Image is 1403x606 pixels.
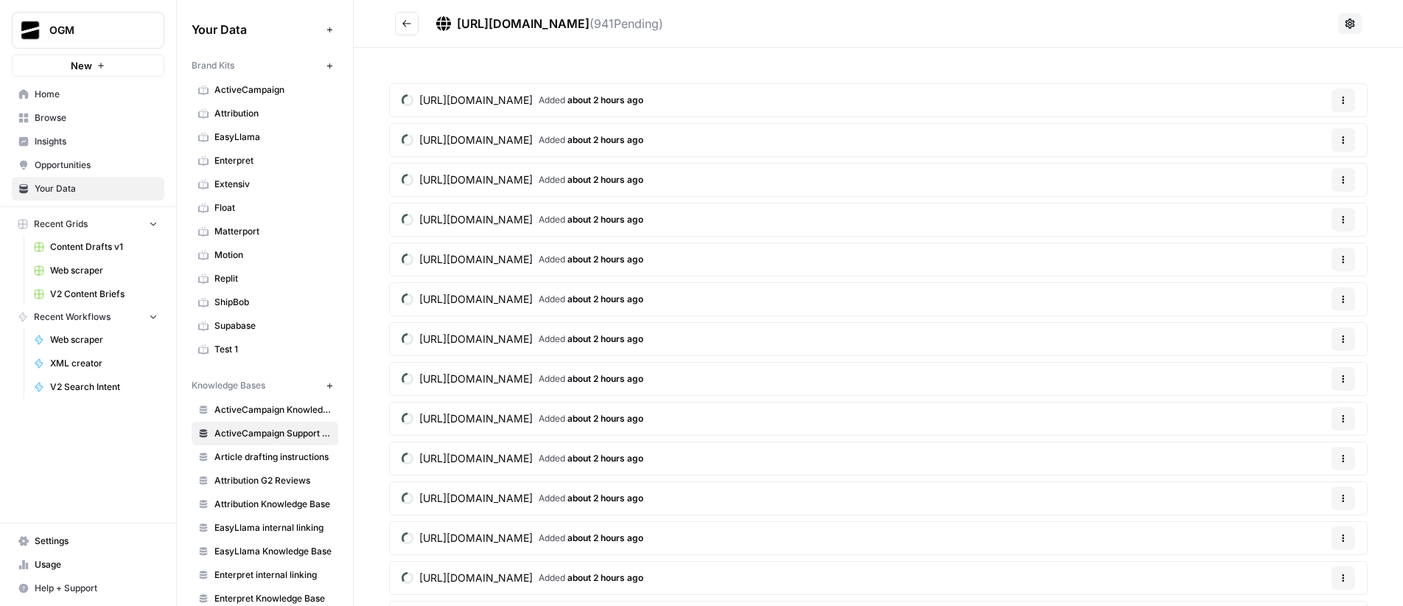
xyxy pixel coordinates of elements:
a: EasyLlama internal linking [192,516,338,540]
span: [URL][DOMAIN_NAME] [419,212,533,227]
span: [URL][DOMAIN_NAME] [419,571,533,585]
a: [URL][DOMAIN_NAME]Added about 2 hours ago [390,482,655,515]
button: Recent Workflows [12,306,164,328]
span: Added [539,133,643,147]
span: [URL][DOMAIN_NAME] [419,491,533,506]
span: Added [539,94,643,107]
button: Workspace: OGM [12,12,164,49]
a: [URL][DOMAIN_NAME]Added about 2 hours ago [390,442,655,475]
a: Web scraper [27,328,164,352]
a: ActiveCampaign Knowledge Base [192,398,338,422]
button: New [12,55,164,77]
span: Added [539,492,643,505]
span: Enterpret internal linking [214,568,332,582]
button: Help + Support [12,577,164,600]
span: EasyLlama Knowledge Base [214,545,332,558]
span: Knowledge Bases [192,379,265,392]
span: Opportunities [35,159,158,172]
a: [URL][DOMAIN_NAME]Added about 2 hours ago [390,84,655,116]
span: about 2 hours ago [567,174,643,185]
a: ActiveCampaign Support Center [192,422,338,445]
span: ActiveCampaign Knowledge Base [214,403,332,417]
span: Replit [214,272,332,285]
a: [URL][DOMAIN_NAME]Added about 2 hours ago [390,363,655,395]
a: Usage [12,553,164,577]
a: Attribution [192,102,338,125]
span: about 2 hours ago [567,333,643,344]
span: [URL][DOMAIN_NAME] [419,332,533,346]
img: OGM Logo [17,17,43,43]
span: [URL][DOMAIN_NAME] [419,531,533,546]
a: Insights [12,130,164,153]
span: [URL][DOMAIN_NAME] [419,133,533,147]
a: Web scraper [27,259,164,282]
span: OGM [49,23,139,38]
span: Your Data [192,21,321,38]
span: ActiveCampaign Support Center [214,427,332,440]
a: [URL][DOMAIN_NAME]Added about 2 hours ago [390,243,655,276]
a: XML creator [27,352,164,375]
span: Added [539,452,643,465]
a: Float [192,196,338,220]
span: Recent Grids [34,217,88,231]
span: about 2 hours ago [567,94,643,105]
span: EasyLlama internal linking [214,521,332,534]
span: [URL][DOMAIN_NAME] [419,252,533,267]
span: [URL][DOMAIN_NAME] [457,16,589,31]
span: Web scraper [50,264,158,277]
span: Attribution Knowledge Base [214,498,332,511]
a: Enterpret internal linking [192,563,338,587]
a: ShipBob [192,290,338,314]
a: [URL][DOMAIN_NAME]Added about 2 hours ago [390,562,655,594]
span: Article drafting instructions [214,450,332,464]
span: Added [539,532,643,545]
span: Content Drafts v1 [50,240,158,254]
span: Added [539,571,643,585]
span: about 2 hours ago [567,532,643,543]
span: XML creator [50,357,158,370]
span: Home [35,88,158,101]
a: [URL][DOMAIN_NAME]Added about 2 hours ago [390,124,655,156]
a: Content Drafts v1 [27,235,164,259]
a: Matterport [192,220,338,243]
span: V2 Search Intent [50,380,158,394]
span: V2 Content Briefs [50,288,158,301]
span: Added [539,213,643,226]
button: Recent Grids [12,213,164,235]
span: ( 941 Pending) [589,16,663,31]
a: EasyLlama [192,125,338,149]
span: about 2 hours ago [567,373,643,384]
span: Your Data [35,182,158,195]
span: about 2 hours ago [567,572,643,583]
a: Browse [12,106,164,130]
span: New [71,58,92,73]
span: Recent Workflows [34,310,111,324]
span: about 2 hours ago [567,492,643,504]
span: Browse [35,111,158,125]
span: Added [539,173,643,187]
span: Attribution [214,107,332,120]
span: ShipBob [214,296,332,309]
a: [URL][DOMAIN_NAME]Added about 2 hours ago [390,323,655,355]
span: Brand Kits [192,59,234,72]
span: Extensiv [214,178,332,191]
a: Your Data [12,177,164,201]
span: Added [539,332,643,346]
span: Supabase [214,319,332,332]
span: Web scraper [50,333,158,346]
span: Usage [35,558,158,571]
a: Article drafting instructions [192,445,338,469]
span: [URL][DOMAIN_NAME] [419,372,533,386]
span: about 2 hours ago [567,254,643,265]
a: ActiveCampaign [192,78,338,102]
a: Supabase [192,314,338,338]
span: [URL][DOMAIN_NAME] [419,173,533,187]
span: about 2 hours ago [567,293,643,304]
span: Insights [35,135,158,148]
span: [URL][DOMAIN_NAME] [419,451,533,466]
span: Added [539,412,643,425]
span: Added [539,253,643,266]
span: Test 1 [214,343,332,356]
span: Help + Support [35,582,158,595]
a: [URL][DOMAIN_NAME]Added about 2 hours ago [390,283,655,316]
